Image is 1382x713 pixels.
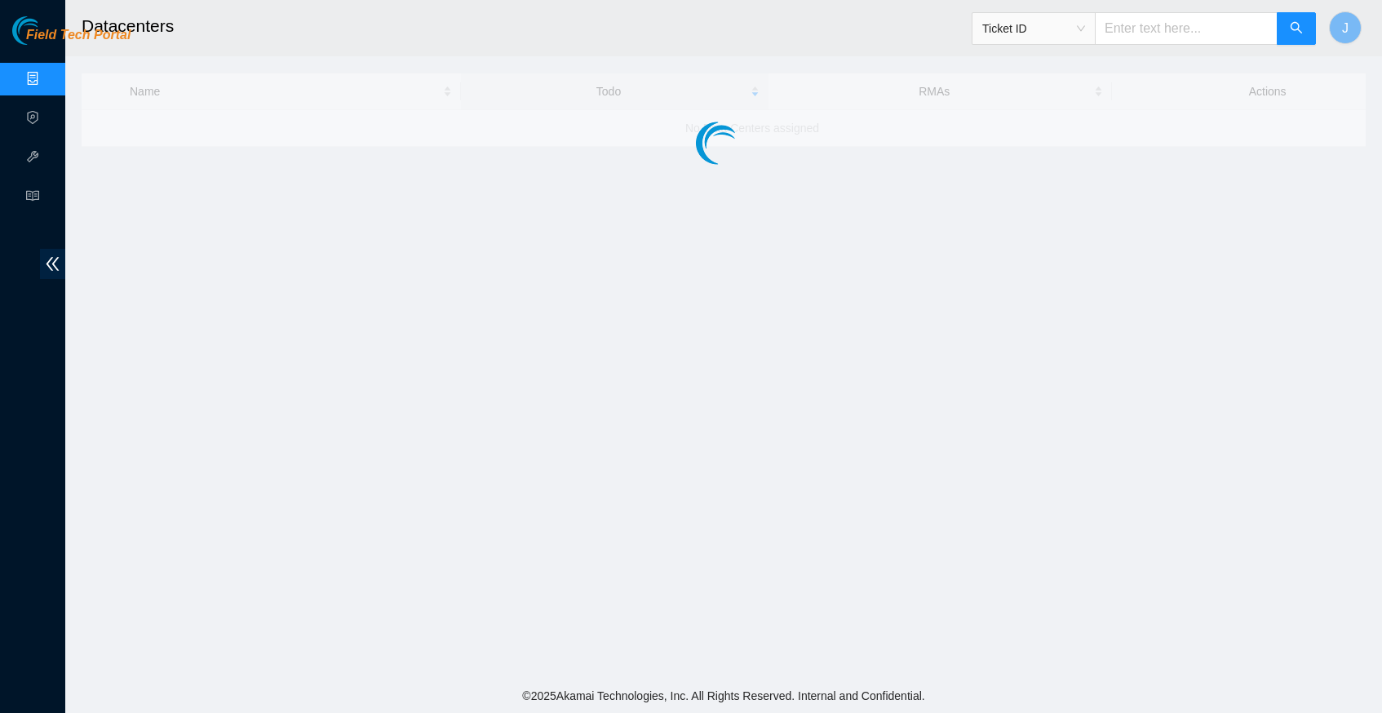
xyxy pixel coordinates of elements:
span: search [1290,21,1303,37]
img: Akamai Technologies [12,16,82,45]
input: Enter text here... [1095,12,1278,45]
button: J [1329,11,1362,44]
span: double-left [40,249,65,279]
span: J [1342,18,1349,38]
span: read [26,182,39,215]
a: Akamai TechnologiesField Tech Portal [12,29,131,51]
footer: © 2025 Akamai Technologies, Inc. All Rights Reserved. Internal and Confidential. [65,679,1382,713]
span: Field Tech Portal [26,28,131,43]
button: search [1277,12,1316,45]
span: Ticket ID [982,16,1085,41]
